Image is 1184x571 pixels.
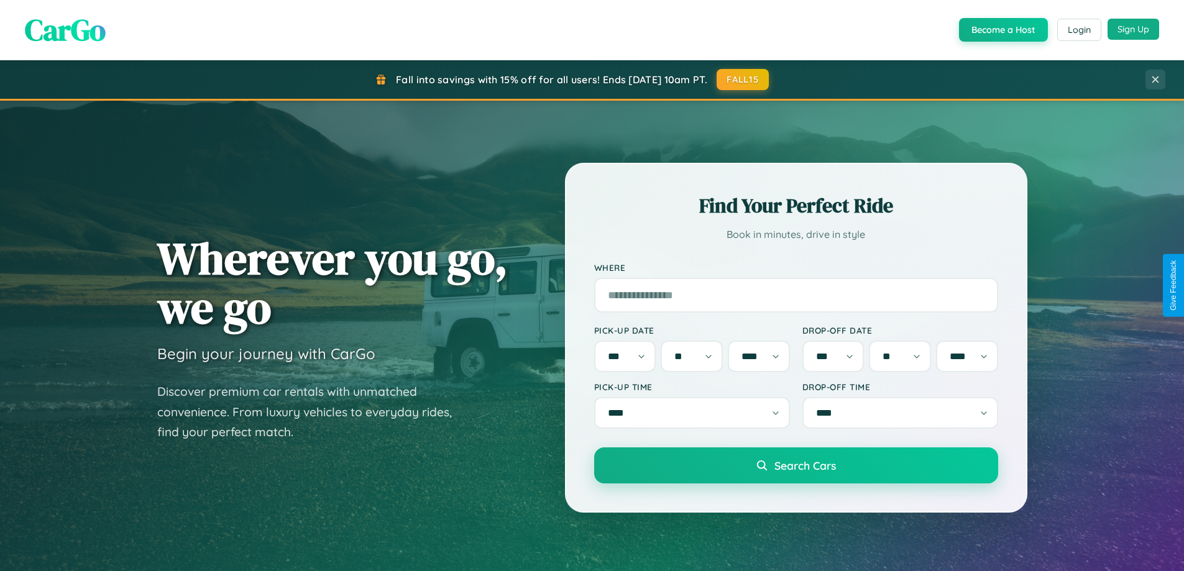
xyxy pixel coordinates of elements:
h2: Find Your Perfect Ride [594,192,998,219]
button: Search Cars [594,447,998,483]
button: Become a Host [959,18,1048,42]
span: Fall into savings with 15% off for all users! Ends [DATE] 10am PT. [396,73,707,86]
h1: Wherever you go, we go [157,234,508,332]
p: Book in minutes, drive in style [594,226,998,244]
label: Where [594,262,998,273]
div: Give Feedback [1169,260,1178,311]
span: Search Cars [774,459,836,472]
h3: Begin your journey with CarGo [157,344,375,363]
p: Discover premium car rentals with unmatched convenience. From luxury vehicles to everyday rides, ... [157,381,468,442]
label: Pick-up Date [594,325,790,336]
button: FALL15 [717,69,769,90]
label: Drop-off Time [802,381,998,392]
button: Sign Up [1108,19,1159,40]
label: Pick-up Time [594,381,790,392]
iframe: Intercom live chat [12,529,42,559]
label: Drop-off Date [802,325,998,336]
button: Login [1057,19,1101,41]
span: CarGo [25,9,106,50]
